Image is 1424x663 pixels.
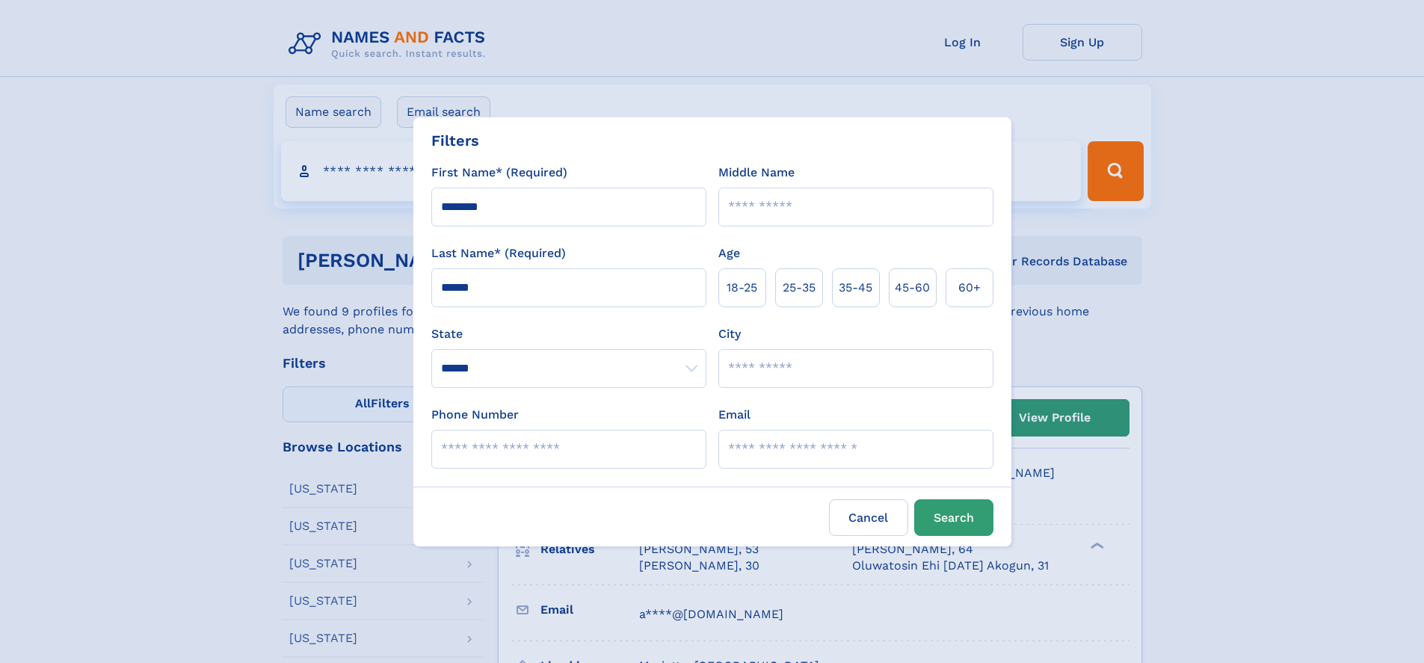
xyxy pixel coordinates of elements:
[727,279,757,297] span: 18‑25
[431,129,479,152] div: Filters
[783,279,816,297] span: 25‑35
[718,406,750,424] label: Email
[718,164,795,182] label: Middle Name
[718,244,740,262] label: Age
[958,279,981,297] span: 60+
[718,325,741,343] label: City
[431,164,567,182] label: First Name* (Required)
[431,244,566,262] label: Last Name* (Required)
[895,279,930,297] span: 45‑60
[431,406,519,424] label: Phone Number
[914,499,993,536] button: Search
[839,279,872,297] span: 35‑45
[431,325,706,343] label: State
[829,499,908,536] label: Cancel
